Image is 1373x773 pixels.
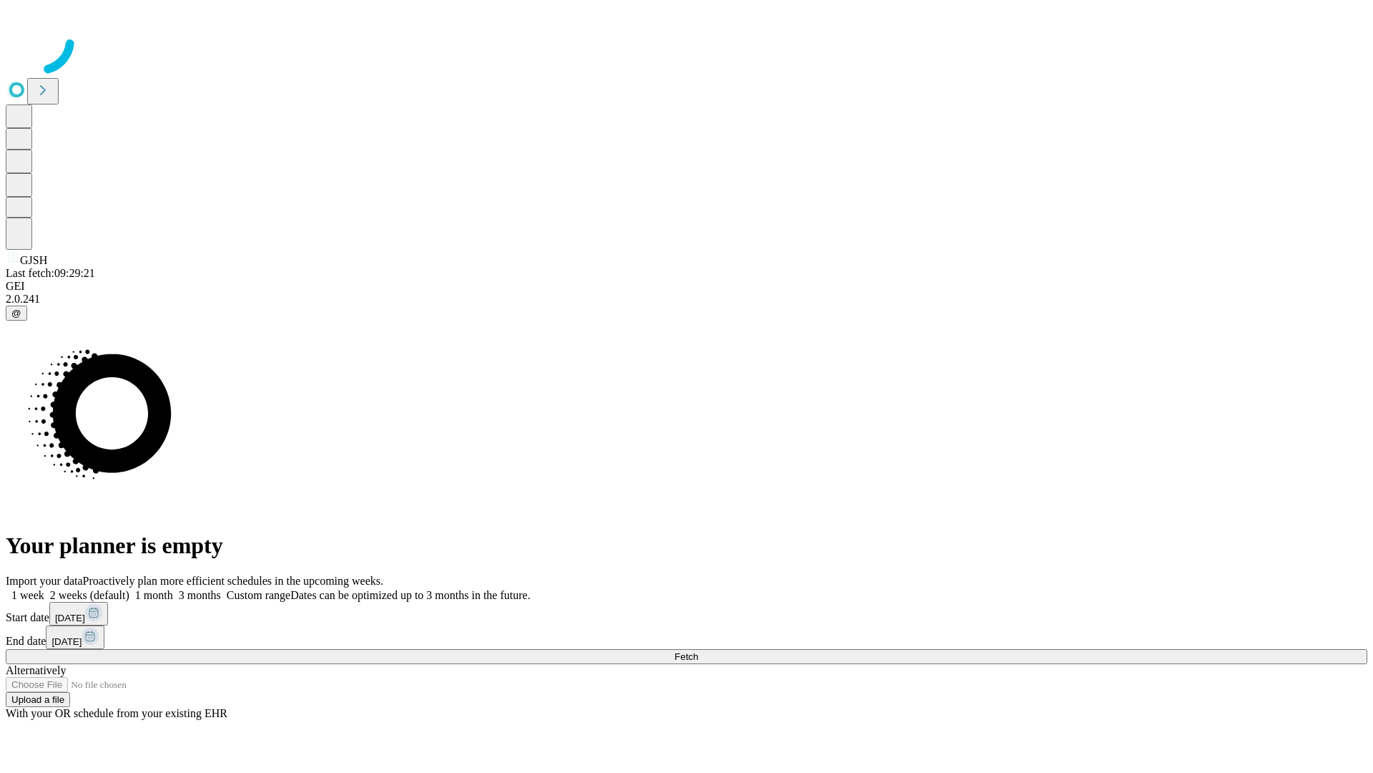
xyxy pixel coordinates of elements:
[6,664,66,676] span: Alternatively
[6,626,1367,649] div: End date
[11,589,44,601] span: 1 week
[6,707,227,719] span: With your OR schedule from your existing EHR
[51,636,82,647] span: [DATE]
[11,308,21,319] span: @
[6,649,1367,664] button: Fetch
[55,613,85,623] span: [DATE]
[6,280,1367,293] div: GEI
[6,267,95,279] span: Last fetch: 09:29:21
[20,254,47,266] span: GJSH
[50,589,129,601] span: 2 weeks (default)
[135,589,173,601] span: 1 month
[6,293,1367,306] div: 2.0.241
[49,602,108,626] button: [DATE]
[674,651,698,662] span: Fetch
[6,692,70,707] button: Upload a file
[6,602,1367,626] div: Start date
[46,626,104,649] button: [DATE]
[6,306,27,321] button: @
[290,589,530,601] span: Dates can be optimized up to 3 months in the future.
[6,533,1367,559] h1: Your planner is empty
[227,589,290,601] span: Custom range
[179,589,221,601] span: 3 months
[83,575,383,587] span: Proactively plan more efficient schedules in the upcoming weeks.
[6,575,83,587] span: Import your data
